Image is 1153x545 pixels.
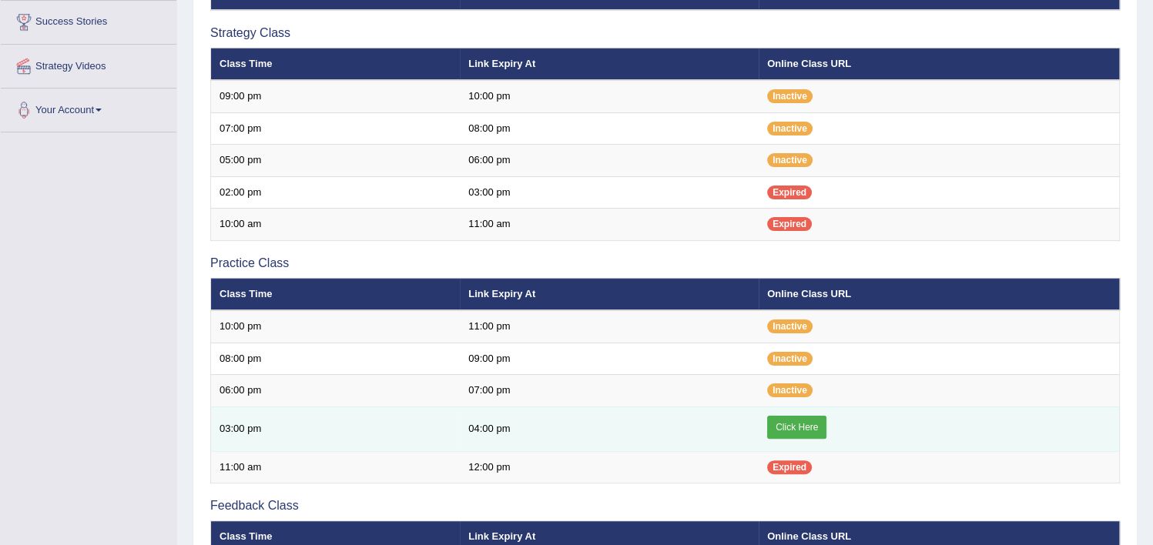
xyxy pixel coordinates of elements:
a: Click Here [767,416,826,439]
th: Class Time [211,278,461,310]
td: 09:00 pm [211,80,461,112]
td: 08:00 pm [211,343,461,375]
td: 11:00 am [211,451,461,483]
a: Success Stories [1,1,176,39]
td: 10:00 pm [211,310,461,343]
th: Link Expiry At [460,48,759,80]
td: 07:00 pm [211,112,461,145]
h3: Strategy Class [210,26,1120,40]
span: Inactive [767,153,813,167]
td: 06:00 pm [211,375,461,407]
td: 10:00 pm [460,80,759,112]
span: Inactive [767,89,813,103]
th: Online Class URL [759,278,1119,310]
th: Class Time [211,48,461,80]
td: 05:00 pm [211,145,461,177]
span: Inactive [767,122,813,135]
td: 07:00 pm [460,375,759,407]
td: 10:00 am [211,209,461,241]
td: 04:00 pm [460,406,759,451]
td: 11:00 am [460,209,759,241]
span: Expired [767,460,812,474]
h3: Feedback Class [210,499,1120,513]
span: Expired [767,186,812,199]
a: Strategy Videos [1,45,176,83]
td: 03:00 pm [211,406,461,451]
h3: Practice Class [210,256,1120,270]
span: Inactive [767,319,813,333]
td: 11:00 pm [460,310,759,343]
td: 06:00 pm [460,145,759,177]
span: Inactive [767,383,813,397]
th: Link Expiry At [460,278,759,310]
td: 08:00 pm [460,112,759,145]
span: Inactive [767,352,813,366]
td: 02:00 pm [211,176,461,209]
td: 09:00 pm [460,343,759,375]
td: 03:00 pm [460,176,759,209]
a: Your Account [1,89,176,127]
th: Online Class URL [759,48,1119,80]
span: Expired [767,217,812,231]
td: 12:00 pm [460,451,759,483]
